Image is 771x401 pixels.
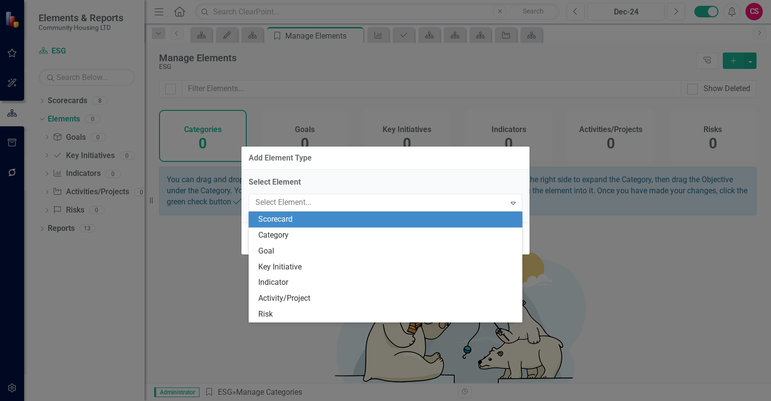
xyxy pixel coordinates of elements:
[258,262,517,273] div: Key Initiative
[258,277,517,288] div: Indicator
[258,230,517,241] div: Category
[258,309,517,320] div: Risk
[258,214,517,225] div: Scorecard
[249,154,312,162] div: Add Element Type
[249,177,522,188] label: Select Element
[258,293,517,304] div: Activity/Project
[258,246,517,257] div: Goal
